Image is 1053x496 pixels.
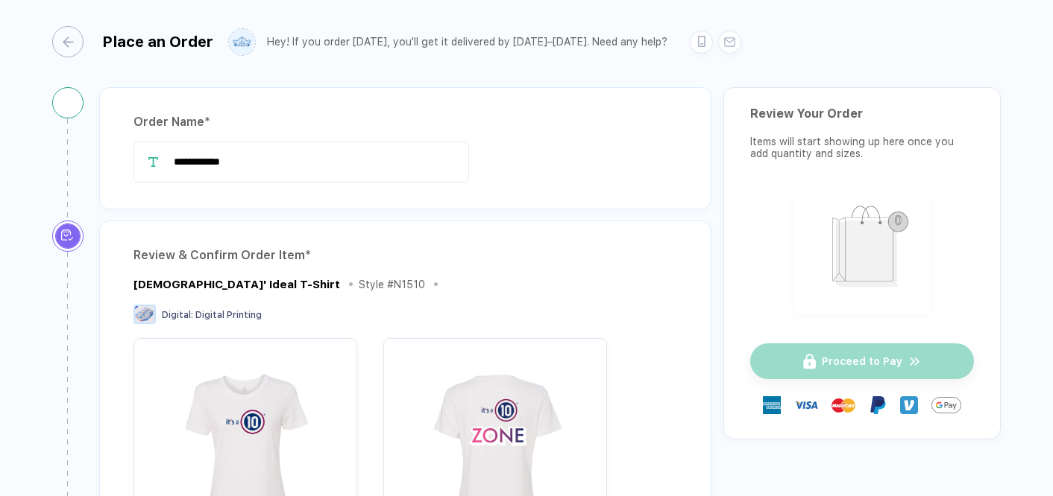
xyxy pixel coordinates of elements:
img: shopping_bag.png [801,196,924,304]
img: Venmo [900,396,918,414]
div: Review & Confirm Order Item [133,244,677,267]
div: Hey! If you order [DATE], you'll get it delivered by [DATE]–[DATE]. Need any help? [267,36,667,48]
div: Review Your Order [750,106,974,121]
img: express [763,396,781,414]
img: GPay [931,390,961,420]
div: Place an Order [102,33,213,51]
span: Digital Printing [195,310,262,320]
img: master-card [832,393,855,417]
span: Digital : [162,310,193,320]
div: Order Name [133,110,677,134]
img: Paypal [869,396,887,414]
img: Digital [133,305,156,324]
div: Items will start showing up here once you add quantity and sizes. [750,136,974,159]
img: visa [794,393,818,417]
img: user profile [229,29,255,55]
div: Style # N1510 [359,279,425,290]
div: Ladies' Ideal T-Shirt [133,278,340,291]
